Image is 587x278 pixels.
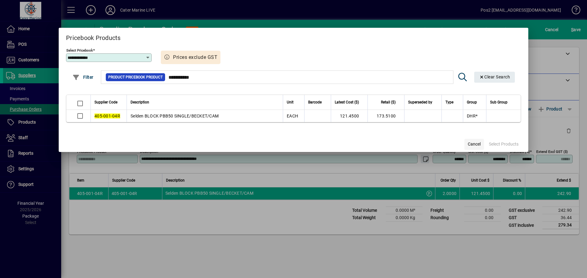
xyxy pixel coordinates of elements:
[467,99,477,106] span: Group
[108,74,163,80] span: Product Pricebook Product
[131,99,149,106] span: Description
[94,99,123,106] div: Supplier Code
[94,99,117,106] span: Supplier Code
[66,48,93,52] mat-label: Select Pricebook
[287,99,301,106] div: Unit
[445,99,453,106] span: Type
[490,99,508,106] span: Sub Group
[71,72,95,83] button: Filter
[464,139,484,150] button: Cancel
[131,114,219,118] span: Selden BLOCK PBB50 SINGLE/BECKET/CAM
[72,75,94,80] span: Filter
[335,99,359,106] span: Latest Cost ($)
[467,99,482,106] div: Group
[173,54,217,61] span: Prices exclude GST
[340,114,359,118] span: 121.4500
[367,110,404,122] td: 173.5100
[474,72,515,83] button: Clear
[490,99,513,106] div: Sub Group
[408,99,432,106] span: Superseded by
[335,99,364,106] div: Latest Cost ($)
[308,99,322,106] span: Barcode
[479,74,510,79] span: Clear Search
[59,28,528,45] h2: Pricebook Products
[445,99,459,106] div: Type
[381,99,396,106] span: Retail ($)
[131,99,279,106] div: Description
[308,99,327,106] div: Barcode
[94,114,120,118] em: 405-001-04R
[287,114,298,118] span: EACH
[468,141,481,147] span: Cancel
[287,99,293,106] span: Unit
[408,99,438,106] div: Superseded by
